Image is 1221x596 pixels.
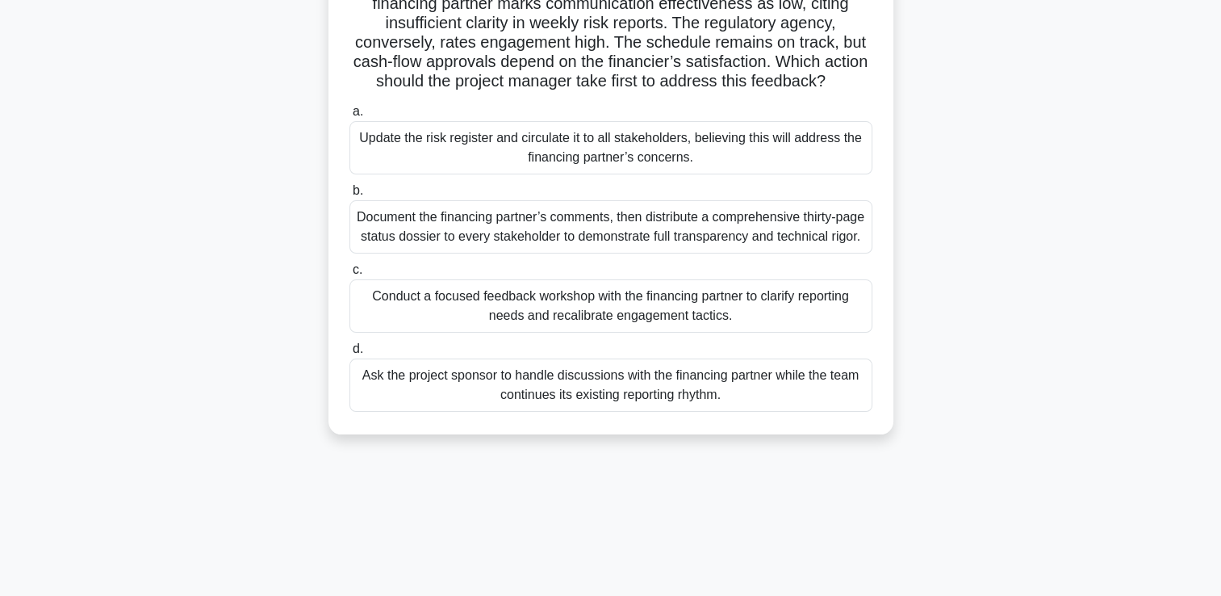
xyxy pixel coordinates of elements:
[353,342,363,355] span: d.
[353,183,363,197] span: b.
[349,200,872,254] div: Document the financing partner’s comments, then distribute a comprehensive thirty-page status dos...
[353,104,363,118] span: a.
[353,262,362,276] span: c.
[349,121,872,174] div: Update the risk register and circulate it to all stakeholders, believing this will address the fi...
[349,279,872,333] div: Conduct a focused feedback workshop with the financing partner to clarify reporting needs and rec...
[349,359,872,412] div: Ask the project sponsor to handle discussions with the financing partner while the team continues...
